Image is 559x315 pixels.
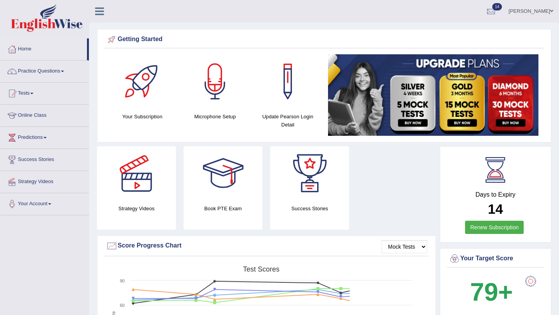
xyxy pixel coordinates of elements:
[243,265,279,273] tspan: Test scores
[270,204,349,213] h4: Success Stories
[449,253,543,265] div: Your Target Score
[120,279,125,283] text: 90
[184,204,262,213] h4: Book PTE Exam
[0,61,89,80] a: Practice Questions
[0,38,87,58] a: Home
[465,221,524,234] a: Renew Subscription
[492,3,502,10] span: 14
[470,278,513,306] b: 79+
[0,149,89,168] a: Success Stories
[182,112,247,121] h4: Microphone Setup
[0,105,89,124] a: Online Class
[110,112,175,121] h4: Your Subscription
[120,303,125,308] text: 60
[0,193,89,213] a: Your Account
[449,191,543,198] h4: Days to Expiry
[97,204,176,213] h4: Strategy Videos
[106,240,427,252] div: Score Progress Chart
[0,83,89,102] a: Tests
[0,171,89,190] a: Strategy Videos
[255,112,320,129] h4: Update Pearson Login Detail
[0,127,89,146] a: Predictions
[488,201,503,216] b: 14
[328,54,538,136] img: small5.jpg
[106,34,542,45] div: Getting Started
